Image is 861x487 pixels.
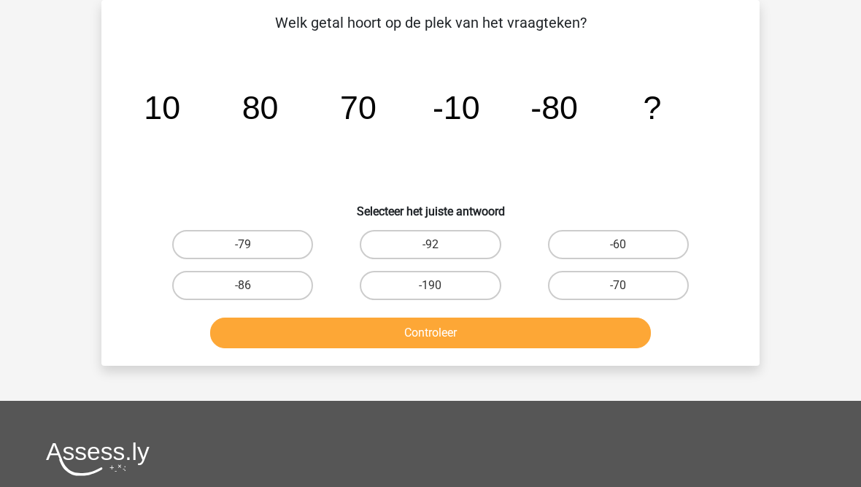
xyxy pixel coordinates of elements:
tspan: -80 [530,89,578,126]
label: -92 [360,230,501,259]
tspan: 80 [242,89,279,126]
label: -86 [172,271,313,300]
label: -70 [548,271,689,300]
label: -190 [360,271,501,300]
label: -79 [172,230,313,259]
label: -60 [548,230,689,259]
img: Assessly logo [46,442,150,476]
tspan: 10 [144,89,180,126]
tspan: 70 [340,89,377,126]
p: Welk getal hoort op de plek van het vraagteken? [125,12,736,34]
h6: Selecteer het juiste antwoord [125,193,736,218]
tspan: -10 [433,89,480,126]
button: Controleer [210,318,652,348]
tspan: ? [643,89,661,126]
